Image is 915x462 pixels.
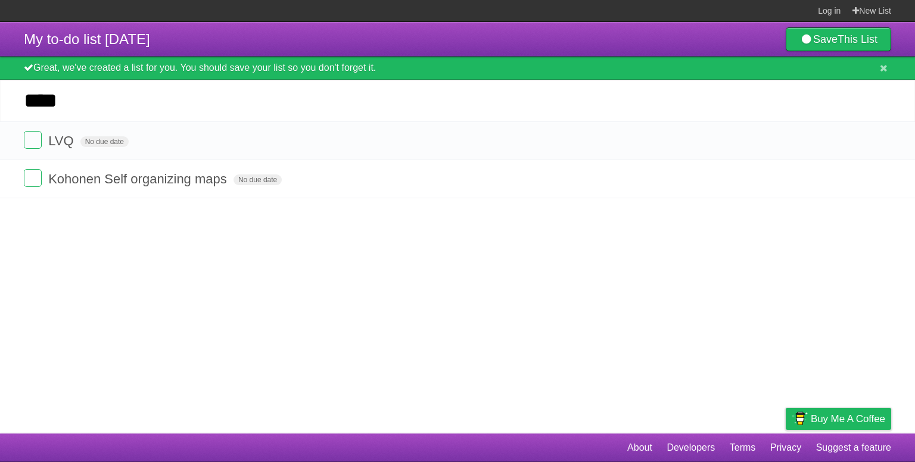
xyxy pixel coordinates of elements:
[792,408,808,429] img: Buy me a coffee
[24,169,42,187] label: Done
[48,133,76,148] span: LVQ
[24,31,150,47] span: My to-do list [DATE]
[730,436,756,459] a: Terms
[838,33,877,45] b: This List
[80,136,129,147] span: No due date
[786,408,891,430] a: Buy me a coffee
[627,436,652,459] a: About
[786,27,891,51] a: SaveThis List
[811,408,885,429] span: Buy me a coffee
[48,171,230,186] span: Kohonen Self organizing maps
[667,436,715,459] a: Developers
[234,174,282,185] span: No due date
[24,131,42,149] label: Done
[816,436,891,459] a: Suggest a feature
[770,436,801,459] a: Privacy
